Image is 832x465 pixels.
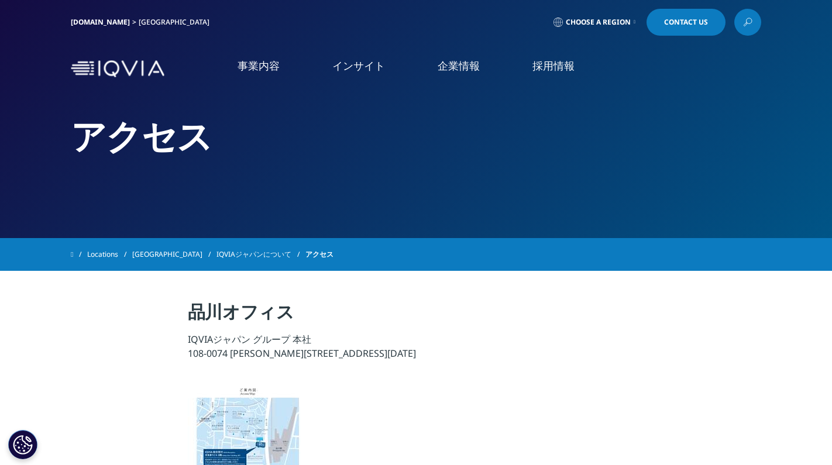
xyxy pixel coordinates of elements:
[8,430,37,459] button: Cookie 設定
[71,17,130,27] a: [DOMAIN_NAME]
[238,58,280,73] a: 事業内容
[647,9,726,36] a: Contact Us
[169,41,761,97] nav: Primary
[188,299,294,323] strong: 品川オフィス
[566,18,631,27] span: Choose a Region
[71,114,761,158] h2: アクセス
[188,332,645,367] p: IQVIAジャパン グループ 本社 108-0074 [PERSON_NAME][STREET_ADDRESS][DATE]
[87,244,132,265] a: Locations
[438,58,480,73] a: 企業情報
[132,244,216,265] a: [GEOGRAPHIC_DATA]
[139,18,214,27] div: [GEOGRAPHIC_DATA]
[664,19,708,26] span: Contact Us
[532,58,575,73] a: 採用情報
[216,244,305,265] a: IQVIAジャパンについて
[305,244,334,265] span: アクセス
[332,58,385,73] a: インサイト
